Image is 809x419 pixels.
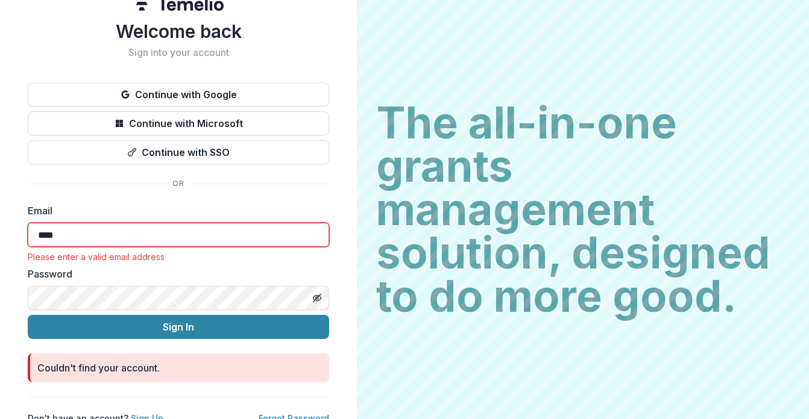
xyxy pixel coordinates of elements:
button: Continue with Google [28,82,329,107]
h2: Sign into your account [28,47,329,58]
div: Please enter a valid email address [28,252,329,262]
button: Continue with Microsoft [28,111,329,135]
label: Email [28,203,322,218]
button: Continue with SSO [28,140,329,164]
h1: Welcome back [28,20,329,42]
label: Password [28,267,322,281]
button: Sign In [28,315,329,339]
button: Toggle password visibility [307,288,327,308]
div: Couldn't find your account. [37,361,160,375]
